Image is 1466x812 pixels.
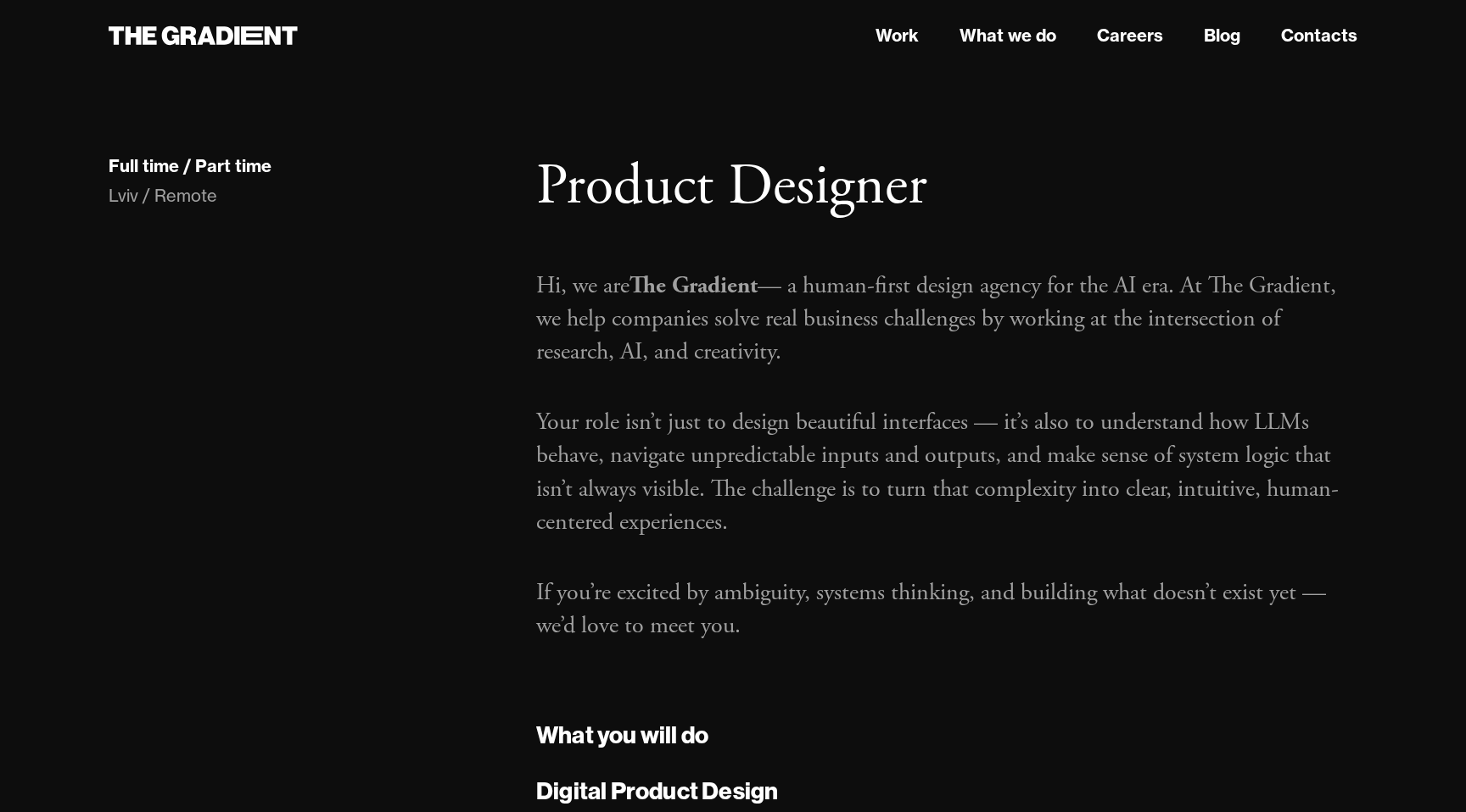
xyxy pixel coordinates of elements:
[876,23,919,48] a: Work
[109,184,502,208] div: Lviv / Remote
[629,270,758,301] strong: The Gradient
[960,23,1056,48] a: What we do
[536,153,1357,222] h1: Product Designer
[536,776,778,805] strong: Digital Product Design
[536,270,1357,370] p: Hi, we are — a human-first design agency for the AI era. At The Gradient, we help companies solve...
[536,720,708,749] strong: What you will do
[1204,23,1240,48] a: Blog
[1097,23,1163,48] a: Careers
[536,406,1357,539] p: Your role isn’t just to design beautiful interfaces — it’s also to understand how LLMs behave, na...
[109,155,271,177] div: Full time / Part time
[536,576,1357,642] p: If you’re excited by ambiguity, systems thinking, and building what doesn’t exist yet — we’d love...
[1281,23,1357,48] a: Contacts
